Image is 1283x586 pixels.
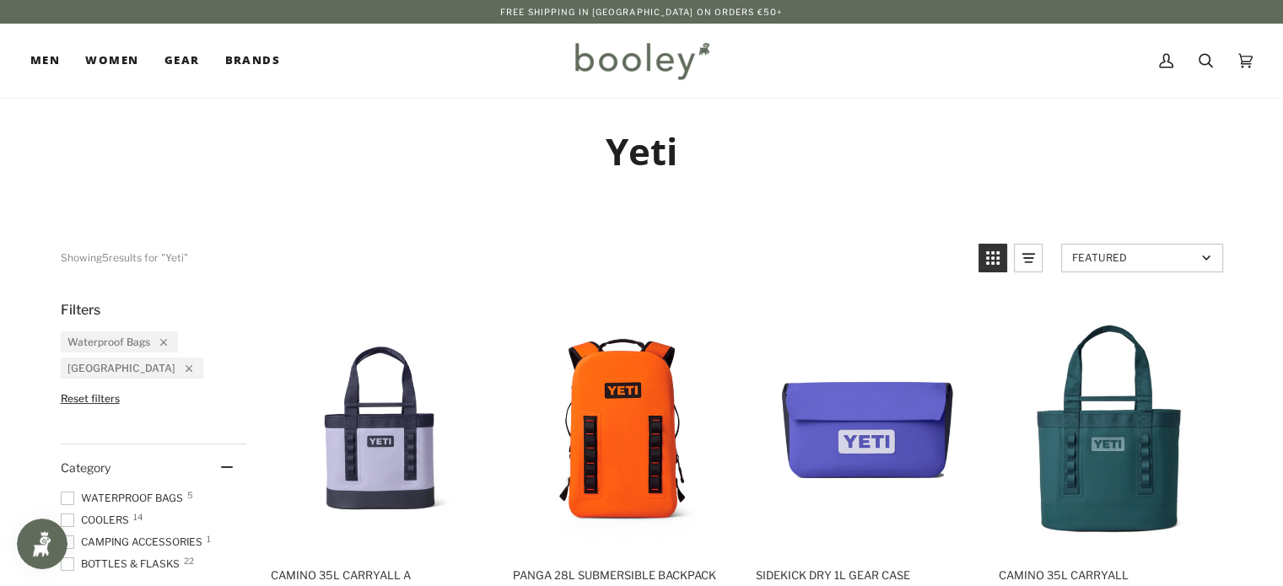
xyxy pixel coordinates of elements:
span: 5 [187,491,193,499]
span: Camino 35L Carryall A [271,567,489,583]
span: Gear [164,52,200,69]
a: Women [73,24,151,98]
a: Brands [212,24,293,98]
img: Yeti Sidekick Dry 1L Gear Case Ultramarine Violet - Booley Galway [753,316,977,540]
a: Sort options [1061,244,1223,272]
span: Coolers [61,513,134,528]
span: 1 [207,535,211,543]
span: Bottles & Flasks [61,556,185,572]
span: Sidekick Dry 1L Gear Case [756,567,974,583]
span: Reset filters [61,392,120,405]
div: Remove filter: Waterproof Bags [150,336,167,348]
a: View list mode [1014,244,1043,272]
span: Filters [61,302,100,318]
span: Category [61,460,111,475]
a: View grid mode [978,244,1007,272]
span: Waterproof Bags [61,491,188,506]
span: Men [30,52,60,69]
img: Yeti Panga Submersible Backpack King Crab Orange - Booley Galway [510,316,734,540]
span: Panga 28L Submersible Backpack [513,567,731,583]
span: Camping Accessories [61,535,208,550]
div: Showing results for "Yeti" [61,244,188,272]
img: Yeti Camino Carryall 35L Cosmic Lilac - Booley Galway [268,316,492,540]
div: Remove filter: Galway [175,362,192,374]
p: Free Shipping in [GEOGRAPHIC_DATA] on Orders €50+ [500,5,783,19]
span: 14 [133,513,143,521]
img: Booley [568,36,715,85]
span: Brands [224,52,280,69]
span: [GEOGRAPHIC_DATA] [67,362,175,374]
span: Waterproof Bags [67,336,150,348]
span: Women [85,52,138,69]
a: Men [30,24,73,98]
li: Reset filters [61,392,246,405]
h1: Yeti [61,128,1223,175]
span: Camino 35L Carryall [998,567,1216,583]
span: 22 [184,556,194,565]
a: Gear [152,24,213,98]
span: Featured [1072,251,1196,264]
iframe: Button to open loyalty program pop-up [17,519,67,569]
b: 5 [102,251,109,264]
img: Yeti Camino 2.0 Carryall 35L Agave Teal - Booley Galway [995,316,1219,540]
